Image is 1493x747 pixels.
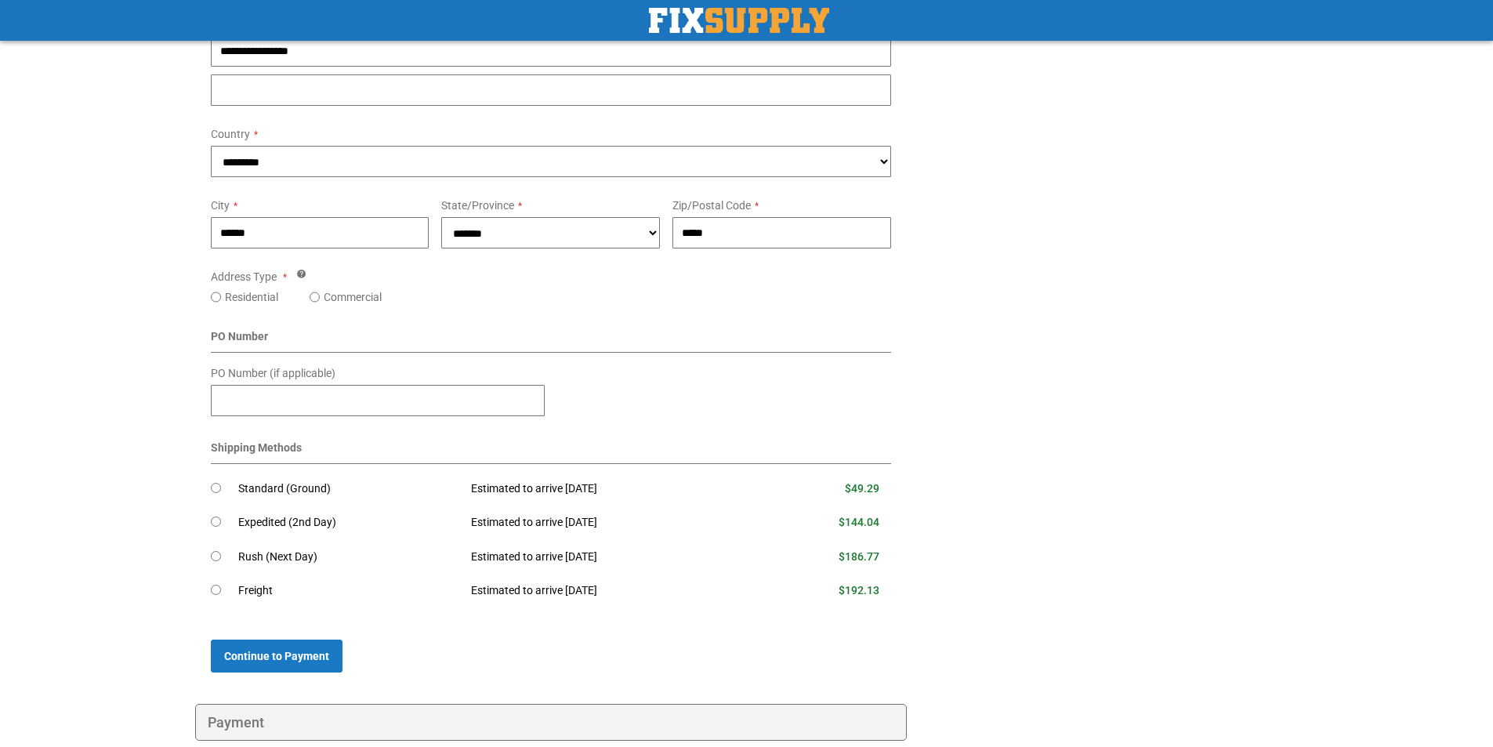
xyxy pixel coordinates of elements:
[211,640,342,673] button: Continue to Payment
[649,8,829,33] a: store logo
[649,8,829,33] img: Fix Industrial Supply
[459,472,762,506] td: Estimated to arrive [DATE]
[211,367,335,379] span: PO Number (if applicable)
[211,270,277,283] span: Address Type
[839,516,879,528] span: $144.04
[238,574,460,608] td: Freight
[211,440,892,464] div: Shipping Methods
[839,550,879,563] span: $186.77
[238,472,460,506] td: Standard (Ground)
[211,128,250,140] span: Country
[459,540,762,575] td: Estimated to arrive [DATE]
[672,199,751,212] span: Zip/Postal Code
[324,289,382,305] label: Commercial
[459,506,762,540] td: Estimated to arrive [DATE]
[845,482,879,495] span: $49.29
[238,540,460,575] td: Rush (Next Day)
[224,650,329,662] span: Continue to Payment
[211,328,892,353] div: PO Number
[195,704,908,742] div: Payment
[459,574,762,608] td: Estimated to arrive [DATE]
[441,199,514,212] span: State/Province
[839,584,879,597] span: $192.13
[225,289,278,305] label: Residential
[211,199,230,212] span: City
[238,506,460,540] td: Expedited (2nd Day)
